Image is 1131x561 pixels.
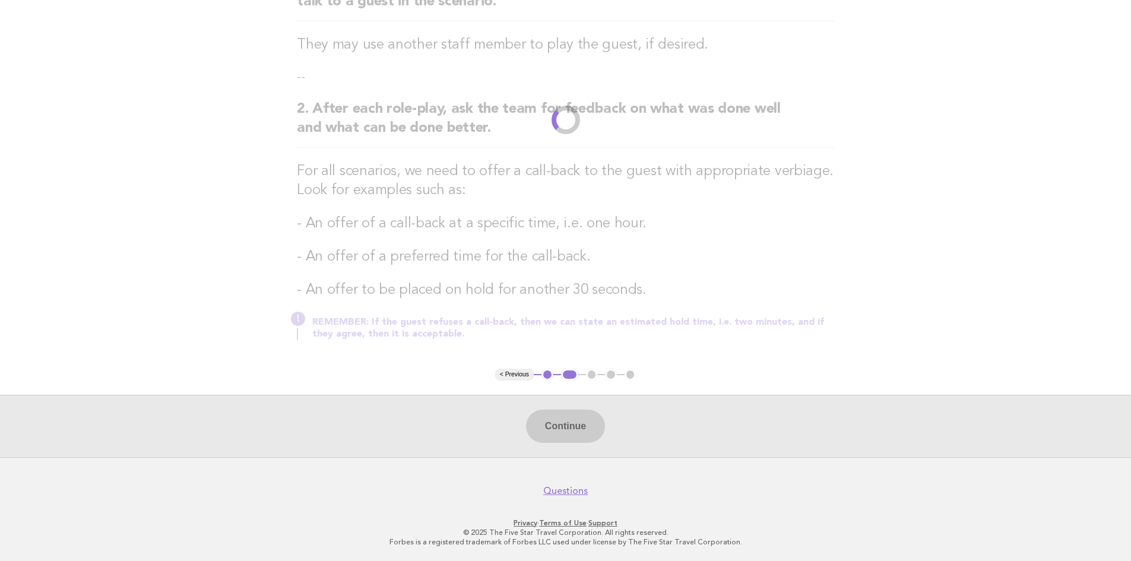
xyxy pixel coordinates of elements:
[539,519,587,527] a: Terms of Use
[202,528,929,537] p: © 2025 The Five Star Travel Corporation. All rights reserved.
[297,100,834,148] h2: 2. After each role-play, ask the team for feedback on what was done well and what can be done bet...
[202,518,929,528] p: · ·
[588,519,617,527] a: Support
[202,537,929,547] p: Forbes is a registered trademark of Forbes LLC used under license by The Five Star Travel Corpora...
[297,214,834,233] h3: - An offer of a call-back at a specific time, i.e. one hour.
[297,69,834,85] p: --
[297,281,834,300] h3: - An offer to be placed on hold for another 30 seconds.
[543,485,588,497] a: Questions
[514,519,537,527] a: Privacy
[297,162,834,200] h3: For all scenarios, we need to offer a call-back to the guest with appropriate verbiage. Look for ...
[297,36,834,55] h3: They may use another staff member to play the guest, if desired.
[312,316,834,340] p: REMEMBER: If the guest refuses a call-back, then we can state an estimated hold time, i.e. two mi...
[297,248,834,267] h3: - An offer of a preferred time for the call-back.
